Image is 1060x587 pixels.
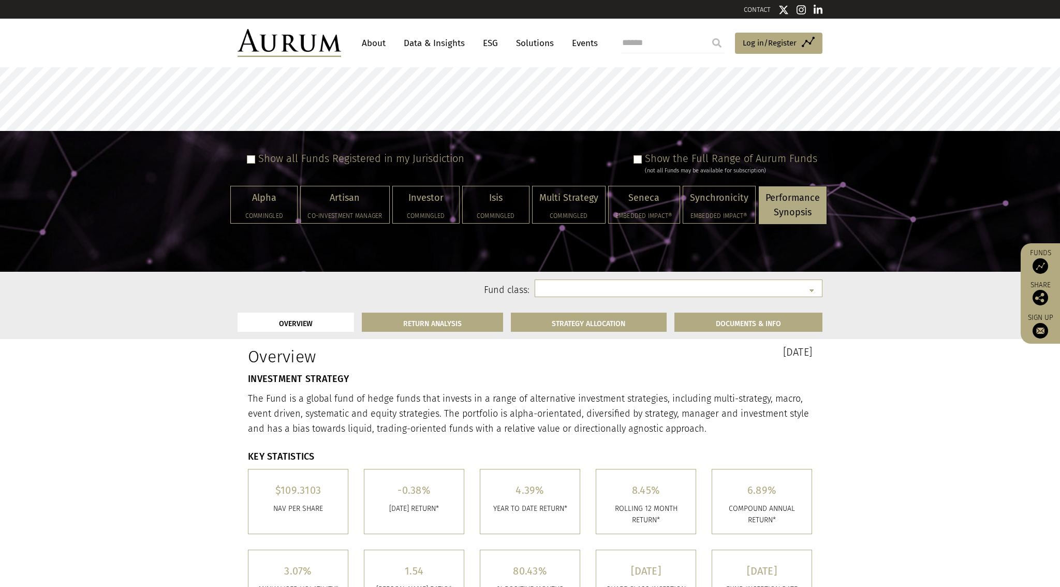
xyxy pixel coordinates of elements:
a: Events [567,34,598,53]
p: The Fund is a global fund of hedge funds that invests in a range of alternative investment strate... [248,391,812,436]
p: Synchronicity [690,190,748,206]
a: About [357,34,391,53]
h5: Commingled [539,213,598,219]
div: Share [1026,282,1055,305]
p: ROLLING 12 MONTH RETURN* [604,503,688,526]
h5: Embedded Impact® [615,213,673,219]
h5: 80.43% [488,566,572,576]
img: Aurum [238,29,341,57]
p: Isis [469,190,522,206]
label: Show all Funds Registered in my Jurisdiction [258,152,464,165]
p: Seneca [615,190,673,206]
h5: Embedded Impact® [690,213,748,219]
img: Sign up to our newsletter [1033,323,1048,339]
strong: KEY STATISTICS [248,451,315,462]
h5: Co-investment Manager [307,213,382,219]
strong: INVESTMENT STRATEGY [248,373,349,385]
a: Funds [1026,248,1055,274]
img: Twitter icon [778,5,789,15]
p: Multi Strategy [539,190,598,206]
div: (not all Funds may be available for subscription) [645,166,817,175]
h5: Commingled [238,213,290,219]
a: CONTACT [744,6,771,13]
h3: [DATE] [538,347,812,357]
img: Instagram icon [797,5,806,15]
h5: 1.54 [372,566,456,576]
p: Nav per share [256,503,340,515]
h5: $109.3103 [256,485,340,495]
h5: Commingled [400,213,452,219]
h5: -0.38% [372,485,456,495]
h5: Commingled [469,213,522,219]
a: Data & Insights [399,34,470,53]
p: Performance Synopsis [765,190,820,221]
h5: 8.45% [604,485,688,495]
p: YEAR TO DATE RETURN* [488,503,572,515]
a: RETURN ANALYSIS [362,313,503,332]
p: Alpha [238,190,290,206]
span: Log in/Register [743,37,797,49]
a: DOCUMENTS & INFO [674,313,822,332]
h1: Overview [248,347,522,366]
input: Submit [706,33,727,53]
a: Log in/Register [735,33,822,54]
h5: 4.39% [488,485,572,495]
label: Show the Full Range of Aurum Funds [645,152,817,165]
h5: 6.89% [720,485,804,495]
a: ESG [478,34,503,53]
p: [DATE] RETURN* [372,503,456,515]
h5: [DATE] [604,566,688,576]
h5: 3.07% [256,566,340,576]
a: Sign up [1026,313,1055,339]
p: Artisan [307,190,382,206]
img: Linkedin icon [814,5,823,15]
a: Solutions [511,34,559,53]
p: COMPOUND ANNUAL RETURN* [720,503,804,526]
img: Access Funds [1033,258,1048,274]
p: Investor [400,190,452,206]
img: Share this post [1033,290,1048,305]
label: Fund class: [337,284,529,297]
h5: [DATE] [720,566,804,576]
a: STRATEGY ALLOCATION [511,313,667,332]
